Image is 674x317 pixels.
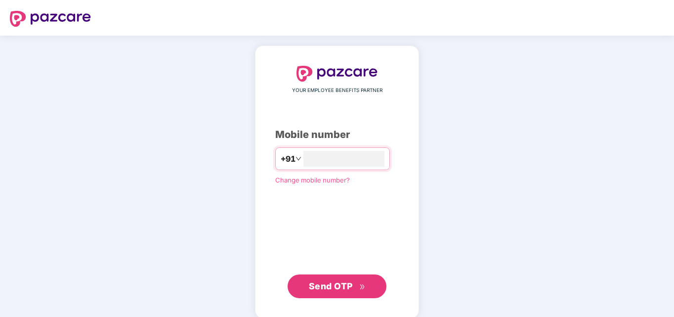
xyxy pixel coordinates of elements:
[292,87,382,94] span: YOUR EMPLOYEE BENEFITS PARTNER
[359,284,366,290] span: double-right
[275,176,350,184] a: Change mobile number?
[281,153,295,165] span: +91
[309,281,353,291] span: Send OTP
[10,11,91,27] img: logo
[288,274,386,298] button: Send OTPdouble-right
[296,66,378,82] img: logo
[295,156,301,162] span: down
[275,127,399,142] div: Mobile number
